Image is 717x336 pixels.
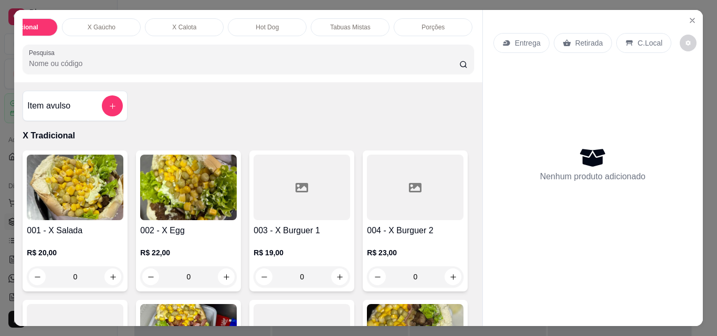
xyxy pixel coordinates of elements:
p: Tabuas Mistas [330,23,371,31]
h4: 004 - X Burguer 2 [367,224,463,237]
p: R$ 20,00 [27,247,123,258]
h4: 003 - X Burguer 1 [254,224,350,237]
img: product-image [140,155,237,220]
p: Nenhum produto adicionado [540,170,646,183]
input: Pesquisa [29,58,459,69]
p: Entrega [515,38,541,48]
h4: Item avulso [27,100,70,112]
p: X Calota [172,23,196,31]
p: Retirada [575,38,603,48]
p: X Tradicional [23,129,473,142]
h4: 001 - X Salada [27,224,123,237]
p: Porções [421,23,445,31]
p: X Gaúcho [88,23,115,31]
button: decrease-product-quantity [680,35,697,51]
button: Close [684,12,701,29]
h4: 002 - X Egg [140,224,237,237]
p: Hot Dog [256,23,279,31]
p: R$ 22,00 [140,247,237,258]
button: add-separate-item [102,95,123,116]
p: C.Local [638,38,662,48]
p: R$ 23,00 [367,247,463,258]
img: product-image [27,155,123,220]
p: R$ 19,00 [254,247,350,258]
label: Pesquisa [29,48,58,57]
